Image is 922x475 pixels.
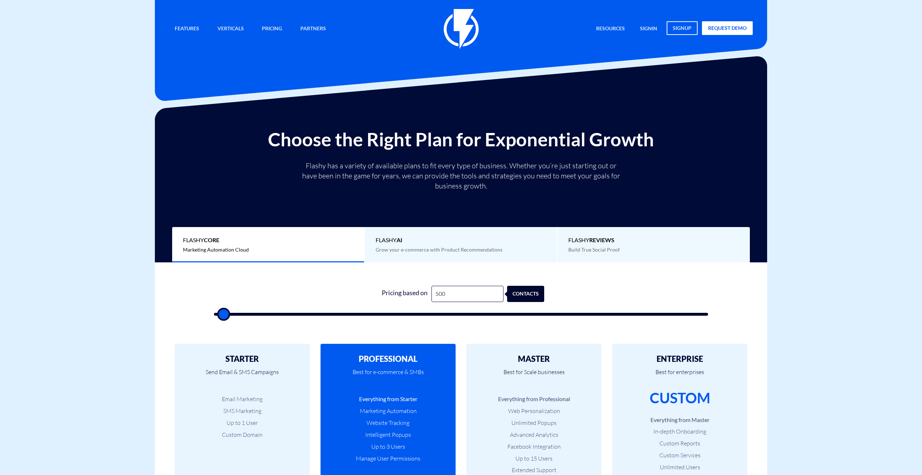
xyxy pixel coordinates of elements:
h2: MASTER [477,355,591,363]
span: Flashy [376,236,546,244]
li: Everything from Starter [331,395,445,403]
a: signup [667,21,698,35]
li: Advanced Analytics [477,431,591,439]
li: Unlimited Popups [477,419,591,427]
a: Resources [591,21,630,37]
b: Core [204,236,219,243]
a: request demo [702,21,753,35]
li: Up to 1 User [185,419,299,427]
p: Send Email & SMS Campaigns [185,363,299,388]
li: Manage User Permissions [331,454,445,463]
a: Pricing [256,21,287,37]
li: Custom Reports [623,439,737,448]
p: Best for enterprises [623,363,737,388]
div: CUSTOM [650,388,710,408]
b: AI [397,236,402,243]
a: Features [169,21,205,37]
a: signin [635,21,663,37]
li: Email Marketing [185,395,299,403]
li: Custom Services [623,451,737,460]
b: REVIEWS [589,236,614,243]
li: Up to 3 Users [331,443,445,451]
p: Flashy has a variety of available plans to fit every type of business. Whether you’re just starti... [299,161,623,191]
li: In-depth Onboarding [623,427,737,436]
li: Custom Domain [185,431,299,439]
div: Pricing based on [377,286,431,302]
h2: Choose the Right Plan for Exponential Growth [160,129,762,150]
li: Marketing Automation [331,407,445,415]
a: Verticals [212,21,249,37]
p: Best for e-commerce & SMBs [331,363,445,388]
li: Intelligent Popups [331,431,445,439]
span: Build True Social Proof [568,247,620,253]
h2: STARTER [185,355,299,363]
li: Everything from Professional [477,395,591,403]
span: Grow your e-commerce with Product Recommendations [376,247,502,253]
h2: ENTERPRISE [623,355,737,363]
li: Facebook Integration [477,443,591,451]
h2: PROFESSIONAL [331,355,445,363]
span: Marketing Automation Cloud [183,247,249,253]
li: Unlimited Users [623,463,737,471]
li: Up to 15 Users [477,454,591,463]
span: Flashy [183,236,353,244]
a: Partners [295,21,331,37]
li: Everything from Master [623,416,737,424]
p: Best for Scale businesses [477,363,591,388]
li: Extended Support [477,466,591,474]
div: contacts [514,286,551,302]
li: SMS Marketing [185,407,299,415]
li: Website Tracking [331,419,445,427]
span: Flashy [568,236,739,244]
li: Web Personalization [477,407,591,415]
